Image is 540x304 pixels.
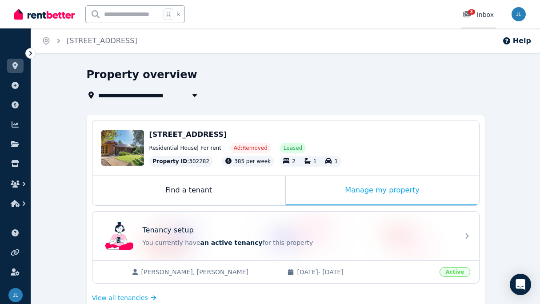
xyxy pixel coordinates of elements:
span: [DATE] - [DATE] [297,268,434,276]
span: k [177,11,180,18]
span: 3 [468,9,475,15]
nav: Breadcrumb [31,28,148,53]
button: Help [502,36,531,46]
span: 1 [334,158,338,164]
a: Tenancy setupTenancy setupYou currently havean active tenancyfor this property [92,212,479,260]
div: : 302282 [149,156,213,167]
div: Manage my property [286,176,479,205]
img: Jacqueline Law-Smith [8,288,23,302]
span: an active tenancy [200,239,263,246]
a: [STREET_ADDRESS] [67,36,137,45]
span: Active [440,267,470,277]
img: Jacqueline Law-Smith [512,7,526,21]
span: Leased [284,144,302,152]
span: 1 [313,158,317,164]
img: Tenancy setup [105,222,134,250]
span: [STREET_ADDRESS] [149,130,227,139]
div: Open Intercom Messenger [510,274,531,295]
span: Residential House | For rent [149,144,221,152]
span: Property ID [153,158,188,165]
img: RentBetter [14,8,75,21]
a: View all tenancies [92,293,156,302]
span: [PERSON_NAME], [PERSON_NAME] [141,268,279,276]
span: 2 [292,158,296,164]
p: Tenancy setup [143,225,194,236]
h1: Property overview [87,68,197,82]
div: Find a tenant [92,176,285,205]
p: You currently have for this property [143,238,454,247]
span: Ad: Removed [234,144,268,152]
span: 385 per week [234,158,271,164]
div: Inbox [463,10,494,19]
span: View all tenancies [92,293,148,302]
